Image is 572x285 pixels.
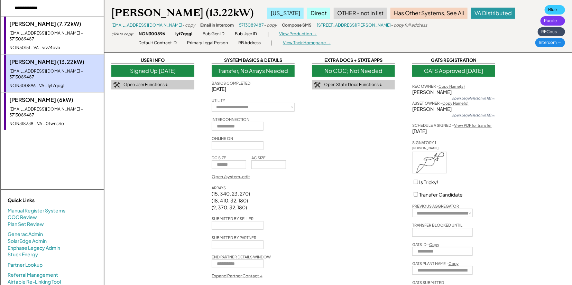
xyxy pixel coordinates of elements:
[412,123,492,128] div: SCHEDULE A SIGNED -
[9,106,100,118] div: [EMAIL_ADDRESS][DOMAIN_NAME] - 5713089487
[412,57,495,64] div: GATS REGISTRATION
[412,280,444,285] div: GATS SUBMITTED
[412,106,495,113] div: [PERSON_NAME]
[8,207,65,214] a: Manual Register Systems
[454,123,492,127] a: View PDF for transfer
[212,254,271,259] div: END PARTNER DETAILS WINDOW
[271,39,273,46] div: |
[8,251,38,258] a: Stuck Energy
[238,40,261,46] div: RB Address
[239,22,264,28] a: 5713089487
[391,22,427,28] div: - copy full address
[111,6,253,20] div: [PERSON_NAME] (13.22kW)
[212,273,262,279] div: Expand Partner Contact ↓
[471,8,515,19] div: VA Distributed
[283,40,331,46] div: View Their Homepage →
[200,22,234,28] div: Email in Intercom
[8,231,43,238] a: Generac Admin
[324,82,382,88] div: Open State Docs Functions ↓
[264,22,277,28] div: - copy
[412,89,495,96] div: [PERSON_NAME]
[419,179,438,185] label: Is Tricky!
[111,65,194,76] div: Signed Up [DATE]
[439,84,465,88] u: Copy Name(s)
[282,22,312,28] div: Compose SMS
[212,57,295,64] div: SYSTEM BASICS & DETAILS
[413,152,446,173] img: 1lhsBI2AEjED3CMzBgHSPikc0AkbACBiBLRGwAdkSIl9gBIyAETACixD4fy1dFnMyNtMiAAAAAElFTkSuQmCC
[187,40,228,46] div: Primary Legal Person
[307,8,330,19] div: Direct
[8,197,77,204] div: Quick Links
[449,261,459,266] u: Copy
[212,80,250,86] div: BASICS COMPLETED
[111,57,194,64] div: USER INFO
[212,216,253,221] div: SUBMITTED BY SELLER
[535,38,565,47] div: Intercom →
[9,20,100,28] div: [PERSON_NAME] (7.72kW)
[9,68,100,80] div: [EMAIL_ADDRESS][DOMAIN_NAME] - 5713089487
[429,242,439,247] u: Copy
[412,65,495,76] div: GATS Approved [DATE]
[212,155,226,160] div: DC SIZE
[314,82,321,88] img: tool-icon.png
[8,272,58,278] a: Referral Management
[419,191,463,198] label: Transfer Candidate
[9,58,100,66] div: [PERSON_NAME] (13.22kW)
[138,40,177,46] div: Default Contract ID
[412,128,495,135] div: [DATE]
[212,86,295,93] div: [DATE]
[390,8,468,19] div: Has Other Systems, See All
[412,222,462,228] div: TRANSFER BLOCKED UNTIL
[317,22,391,28] a: [STREET_ADDRESS][PERSON_NAME]
[251,155,266,160] div: AC SIZE
[212,117,249,122] div: INTERCONNECTION
[9,45,100,51] div: NON50151 - VA - vrv74ovb
[182,22,195,28] div: - copy
[452,96,495,101] div: open Legal Person in RB →
[312,65,395,76] div: No COC; Not Needed
[412,242,439,247] div: GATS ID -
[334,8,387,19] div: OTHER - not in list
[175,31,192,37] div: lyt7qqgl
[9,83,100,89] div: NON300896 - VA - lyt7qqgl
[8,245,60,251] a: Enphase Legacy Admin
[267,8,304,19] div: [US_STATE]
[9,96,100,104] div: [PERSON_NAME] (6kW)
[312,57,395,64] div: EXTRA DOCS + STATE APPS
[412,101,469,106] div: ASSET OWNER -
[8,221,44,228] a: Plan Set Review
[235,31,257,37] div: Bub User ID
[538,27,565,37] div: RECbus →
[452,113,495,117] div: open Legal Person in RB →
[123,82,168,88] div: Open User Functions ↓
[212,174,250,180] div: Open /system-edit
[212,235,256,240] div: SUBMITTED BY PARTNER
[111,31,133,36] div: click to copy:
[8,238,47,245] a: SolarEdge Admin
[545,5,565,15] div: Blue →
[412,261,459,266] div: GATS PLANT NAME -
[212,98,225,103] div: UTILITY
[8,214,37,221] a: COC Review
[412,84,465,89] div: REC OWNER -
[8,262,43,268] a: Partner Lookup
[412,203,459,209] div: PREVIOUS AGGREGATOR
[9,30,100,42] div: [EMAIL_ADDRESS][DOMAIN_NAME] - 5713089487
[279,31,317,37] div: View Production →
[113,82,120,88] img: tool-icon.png
[412,146,447,151] div: [PERSON_NAME]
[139,31,165,37] div: NON300896
[212,185,226,190] div: ARRAYS
[203,31,224,37] div: Bub Gen ID
[9,121,100,127] div: NON318338 - VA - 0twnszio
[212,136,233,141] div: ONLINE ON
[541,16,565,26] div: Purple →
[267,31,269,38] div: |
[111,22,182,28] a: [EMAIL_ADDRESS][DOMAIN_NAME]
[442,101,469,105] u: Copy Name(s)
[212,65,295,76] div: Transfer, No Arrays Needed
[212,190,250,211] div: (15, 340, 23, 270) (18, 410, 32, 180) (2, 370, 32, 180)
[412,140,436,145] div: SIGNATORY 1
